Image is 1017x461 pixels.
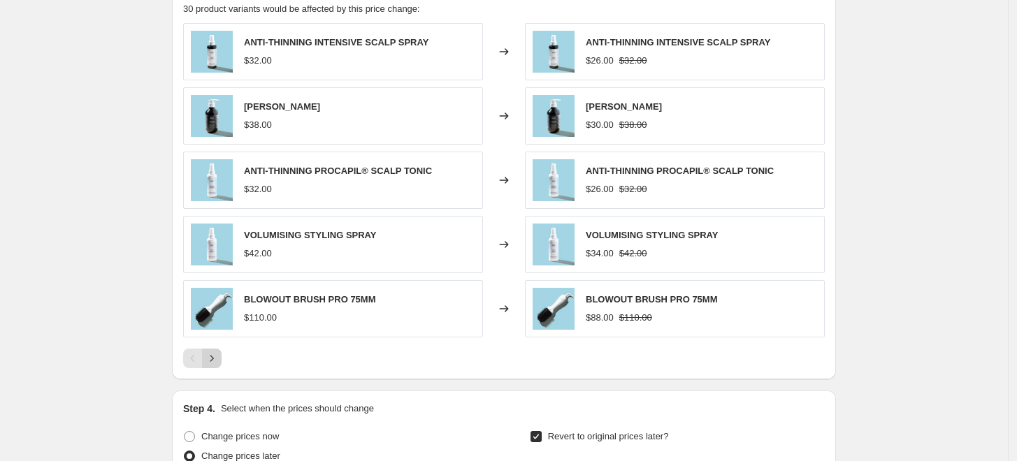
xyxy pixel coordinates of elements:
span: $32.00 [244,55,272,66]
span: ANTI-THINNING INTENSIVE SCALP SPRAY [586,37,770,47]
span: $26.00 [586,55,614,66]
h2: Step 4. [183,402,215,416]
img: BB_2025_DandruffRepair_Shampoo_300ml_AU_80x.jpg [191,95,233,137]
span: VOLUMISING STYLING SPRAY [586,230,719,240]
span: $30.00 [586,119,614,130]
span: VOLUMISING STYLING SPRAY [244,230,377,240]
span: Change prices now [201,431,279,441]
span: BLOWOUT BRUSH PRO 75MM [586,294,718,305]
span: $42.00 [619,248,647,258]
span: ANTI-THINNING INTENSIVE SCALP SPRAY [244,37,428,47]
span: Change prices later [201,451,280,461]
span: $38.00 [619,119,647,130]
span: $32.00 [619,184,647,194]
span: $38.00 [244,119,272,130]
img: BB_2025_BlowoutBrushPro_3in_80x.jpg [533,288,575,330]
span: [PERSON_NAME] [586,101,662,112]
img: BB_2025_ThickeningTherapy_Spray_125ml_80x.jpg [191,224,233,265]
img: BB_2025_HG_ProcapilHairTonic_125ml_80x.jpg [191,159,233,201]
span: $34.00 [586,248,614,258]
span: $110.00 [619,312,652,323]
span: BLOWOUT BRUSH PRO 75MM [244,294,376,305]
span: 30 product variants would be affected by this price change: [183,3,420,14]
span: [PERSON_NAME] [244,101,320,112]
span: $42.00 [244,248,272,258]
button: Next [202,349,222,368]
img: BB_2025_BlowoutBrushPro_3in_80x.jpg [191,288,233,330]
img: BB_2025_ThickeningTherapy_Spray_125ml_80x.jpg [533,224,575,265]
p: Select when the prices should change [221,402,374,416]
span: $32.00 [244,184,272,194]
span: $88.00 [586,312,614,323]
img: BB_2025_HG_IntensiveSpray_125ml_80x.jpg [191,31,233,73]
span: $26.00 [586,184,614,194]
nav: Pagination [183,349,222,368]
span: $32.00 [619,55,647,66]
span: Revert to original prices later? [548,431,669,441]
span: $110.00 [244,312,277,323]
img: BB_2025_DandruffRepair_Shampoo_300ml_AU_80x.jpg [533,95,575,137]
span: ANTI-THINNING PROCAPIL® SCALP TONIC [586,166,774,176]
img: BB_2025_HG_ProcapilHairTonic_125ml_80x.jpg [533,159,575,201]
img: BB_2025_HG_IntensiveSpray_125ml_80x.jpg [533,31,575,73]
span: ANTI-THINNING PROCAPIL® SCALP TONIC [244,166,432,176]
